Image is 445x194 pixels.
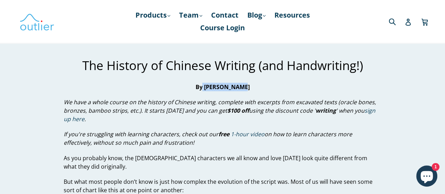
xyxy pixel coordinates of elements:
inbox-online-store-chat: Shopify online store chat [414,165,439,188]
a: Team [176,9,206,21]
strong: free [218,130,229,138]
span: But what most people don’t know is just how complex the evolution of the script was. Most of us w... [64,178,373,194]
span: As you probably know, the [DEMOGRAPHIC_DATA] characters we all know and love [DATE] look quite di... [64,154,367,170]
a: sign up here [64,107,375,123]
a: Blog [244,9,269,21]
strong: writing [316,107,336,114]
strong: $100 off [227,107,249,114]
a: Contact [208,9,242,21]
span: If you're struggling with learning characters, check out our on how to learn characters more effe... [64,130,352,146]
a: Resources [271,9,313,21]
img: Outlier Linguistics [19,11,55,32]
span: The History of Chinese Writing (and Handwriting!) [82,57,363,74]
input: Search [387,14,406,29]
strong: By [PERSON_NAME] [195,83,249,91]
a: 1-hour video [231,130,265,138]
a: Products [132,9,174,21]
span: We have a whole course on the history of Chinese writing, complete with excerpts from excavated t... [64,98,376,123]
a: Course Login [197,21,248,34]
